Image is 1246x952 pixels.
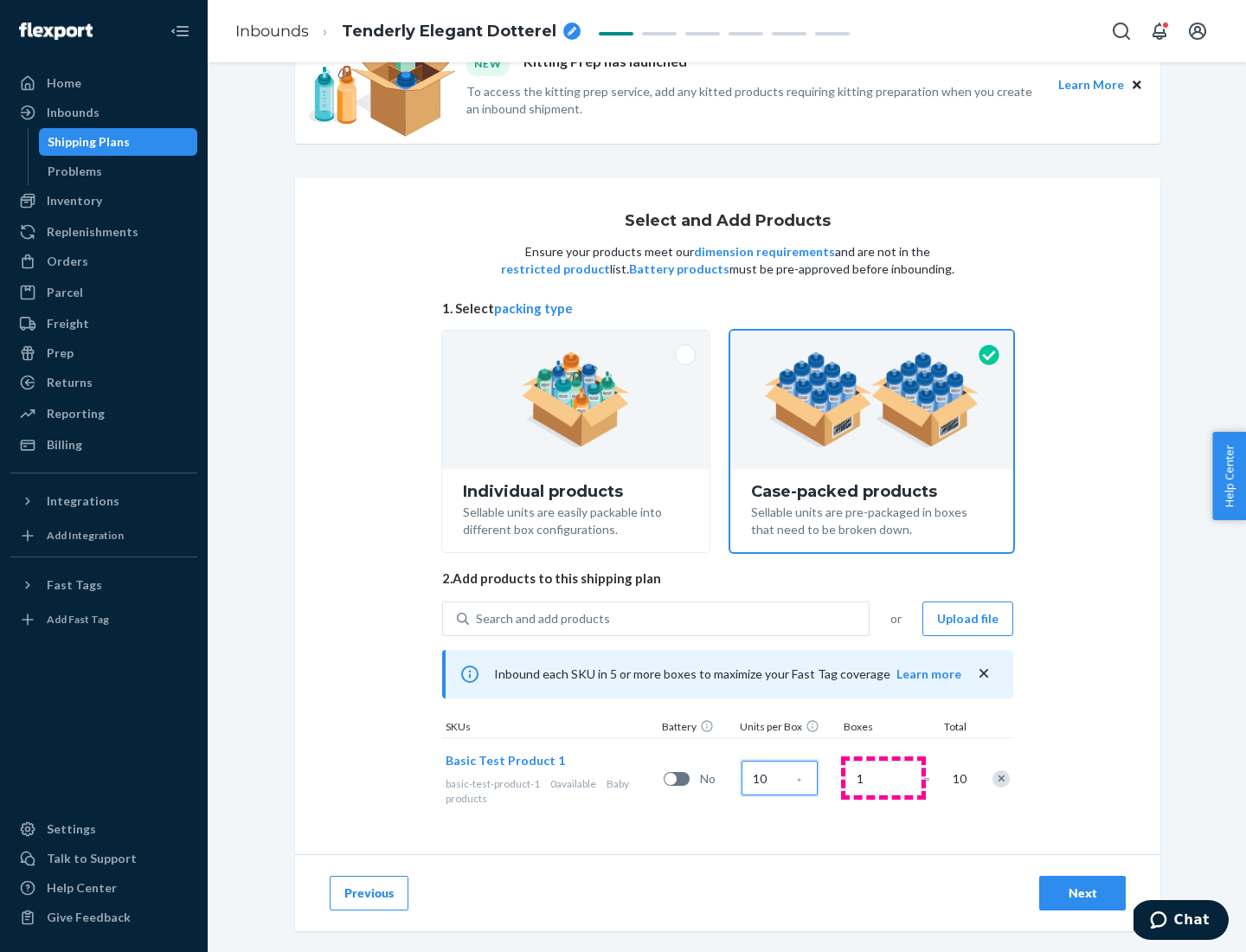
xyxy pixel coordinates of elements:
button: Help Center [1212,432,1246,520]
a: Billing [10,431,197,459]
div: Fast Tags [47,576,102,594]
input: Case Quantity [742,761,818,795]
button: Learn more [896,666,961,683]
div: Help Center [47,879,117,897]
div: Sellable units are easily packable into different box configurations. [463,500,689,538]
ol: breadcrumbs [222,6,594,57]
button: Integrations [10,487,197,515]
div: Case-packed products [751,483,992,500]
button: Battery products [629,261,729,278]
div: NEW [466,52,510,75]
img: individual-pack.facf35554cb0f1810c75b2bd6df2d64e.png [522,352,630,447]
div: Inventory [47,192,102,209]
a: Problems [39,158,198,185]
div: SKUs [442,719,658,737]
a: Replenishments [10,218,197,246]
img: Flexport logo [19,23,93,40]
div: Sellable units are pre-packaged in boxes that need to be broken down. [751,500,992,538]
a: Shipping Plans [39,128,198,156]
div: Battery [658,719,736,737]
span: = [923,770,941,788]
button: Upload file [922,601,1013,636]
span: basic-test-product-1 [446,777,540,790]
a: Inventory [10,187,197,215]
div: Total [927,719,970,737]
button: Close Navigation [163,14,197,48]
button: Learn More [1058,75,1124,94]
a: Orders [10,248,197,275]
span: 2. Add products to this shipping plan [442,569,1013,588]
div: Baby products [446,776,657,806]
button: Close [1127,75,1146,94]
div: Reporting [47,405,105,422]
a: Inbounds [235,22,309,41]
div: Inbound each SKU in 5 or more boxes to maximize your Fast Tag coverage [442,650,1013,698]
button: Open Search Box [1104,14,1139,48]
div: Individual products [463,483,689,500]
a: Returns [10,369,197,396]
button: Open notifications [1142,14,1177,48]
div: Settings [47,820,96,838]
button: packing type [494,299,573,318]
p: Ensure your products meet our and are not in the list. must be pre-approved before inbounding. [499,243,956,278]
button: Next [1039,876,1126,910]
div: Parcel [47,284,83,301]
a: Add Fast Tag [10,606,197,634]
p: Kitting Prep has launched [523,52,687,75]
span: or [890,610,902,627]
a: Parcel [10,279,197,306]
div: Add Fast Tag [47,612,109,627]
img: case-pack.59cecea509d18c883b923b81aeac6d0b.png [764,352,979,447]
div: Talk to Support [47,850,137,867]
div: Give Feedback [47,909,131,926]
iframe: Opens a widget where you can chat to one of our agents [1134,900,1229,943]
div: Add Integration [47,528,124,543]
div: Problems [48,163,102,180]
div: Next [1054,884,1111,902]
div: Billing [47,436,82,453]
p: To access the kitting prep service, add any kitted products requiring kitting preparation when yo... [466,83,1043,118]
div: Freight [47,315,89,332]
span: Basic Test Product 1 [446,753,565,768]
div: Home [47,74,81,92]
span: 10 [949,770,967,788]
div: Integrations [47,492,119,510]
a: Home [10,69,197,97]
h1: Select and Add Products [625,213,831,230]
div: Remove Item [992,770,1010,788]
button: Talk to Support [10,845,197,872]
span: 0 available [550,777,596,790]
button: close [975,665,992,683]
div: Replenishments [47,223,138,241]
a: Inbounds [10,99,197,126]
span: 1. Select [442,299,1013,318]
button: Open account menu [1180,14,1215,48]
a: Settings [10,815,197,843]
div: Units per Box [736,719,840,737]
a: Prep [10,339,197,367]
div: Inbounds [47,104,100,121]
input: Number of boxes [845,761,922,795]
button: restricted product [501,261,610,278]
div: Shipping Plans [48,133,130,151]
button: Previous [330,876,408,910]
a: Add Integration [10,522,197,550]
a: Help Center [10,874,197,902]
a: Freight [10,310,197,338]
button: dimension requirements [694,243,835,261]
span: Tenderly Elegant Dotterel [342,21,556,43]
div: Boxes [840,719,927,737]
button: Fast Tags [10,571,197,599]
a: Reporting [10,400,197,428]
div: Search and add products [476,610,610,627]
span: No [700,770,735,788]
div: Orders [47,253,88,270]
button: Basic Test Product 1 [446,752,565,769]
button: Give Feedback [10,904,197,931]
div: Prep [47,344,74,362]
div: Returns [47,374,93,391]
